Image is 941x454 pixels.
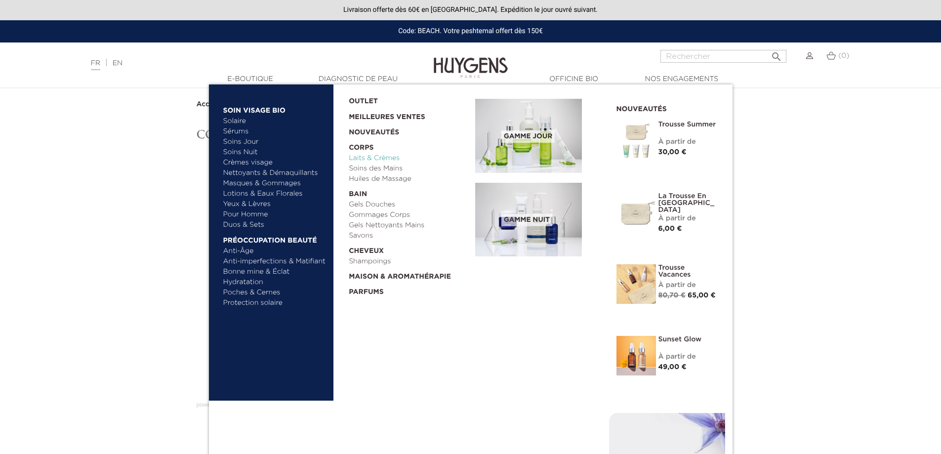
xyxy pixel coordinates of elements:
a: Laits & Crèmes [349,153,468,164]
span: (0) [838,52,849,59]
a: Sunset Glow [658,336,718,343]
a: La Trousse en [GEOGRAPHIC_DATA] [658,193,718,213]
a: Corps [349,138,468,153]
span: Gamme jour [501,130,555,143]
a: Diagnostic de peau [309,74,408,84]
img: Huygens [434,41,508,80]
a: FR [91,60,100,70]
a: Soin Visage Bio [223,100,327,116]
button:  [768,47,785,60]
a: Officine Bio [525,74,623,84]
span: Gamme nuit [501,214,552,226]
a: Soins Jour [223,137,327,147]
a: EN [113,60,123,67]
a: Parfums [349,282,468,297]
a: Poches & Cernes [223,288,327,298]
a: Trousse Vacances [658,264,718,278]
a: Soins des Mains [349,164,468,174]
a: Huiles de Massage [349,174,468,184]
span: 49,00 € [658,364,687,371]
div: À partir de [658,352,718,362]
a: OUTLET [349,91,459,107]
span: 80,70 € [658,292,686,299]
a: Nouveautés [349,123,468,138]
a: Gels Douches [349,200,468,210]
a: Préoccupation beauté [223,230,327,246]
div: À partir de [658,213,718,224]
span: 6,00 € [658,225,682,232]
a: Pour Homme [223,209,327,220]
img: Trousse Summer [616,121,656,161]
a: Sérums [223,126,327,137]
img: Sunset glow- un teint éclatant [616,336,656,375]
a: Yeux & Lèvres [223,199,327,209]
img: La Trousse vacances [616,264,656,304]
a: E-Boutique [201,74,300,84]
a: Hydratation [223,277,327,288]
a: Nettoyants & Démaquillants [223,168,327,178]
a: Shampoings [349,256,468,267]
a: Savons [349,231,468,241]
a: Protection solaire [223,298,327,308]
a: Accueil [197,100,224,108]
a: Bain [349,184,468,200]
a: Trousse Summer [658,121,718,128]
a: Lotions & Eaux Florales [223,189,327,199]
div: À partir de [658,280,718,290]
h2: Nouveautés [616,102,718,114]
i:  [771,48,782,60]
a: Gamme jour [475,99,602,173]
a: Gels Nettoyants Mains [349,220,468,231]
img: routine_nuit_banner.jpg [475,183,582,257]
img: routine_jour_banner.jpg [475,99,582,173]
a: Solaire [223,116,327,126]
div: powered by [197,398,745,409]
a: Nos engagements [632,74,731,84]
a: Crèmes visage [223,158,327,168]
strong: Accueil [197,101,222,108]
a: Gommages Corps [349,210,468,220]
iframe: typeform-embed [197,151,745,398]
div: | [86,57,385,69]
a: Anti-Âge [223,246,327,256]
span: 65,00 € [688,292,716,299]
h1: Consultation soin Visage [197,128,745,141]
a: Duos & Sets [223,220,327,230]
a: Anti-imperfections & Matifiant [223,256,327,267]
a: Gamme nuit [475,183,602,257]
img: La Trousse en Coton [616,193,656,232]
a: Cheveux [349,241,468,256]
div: À partir de [658,137,718,147]
a: Maison & Aromathérapie [349,267,468,282]
input: Rechercher [660,50,786,63]
a: Soins Nuit [223,147,318,158]
a: Meilleures Ventes [349,107,459,123]
a: Masques & Gommages [223,178,327,189]
a: Bonne mine & Éclat [223,267,327,277]
span: 30,00 € [658,149,687,156]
